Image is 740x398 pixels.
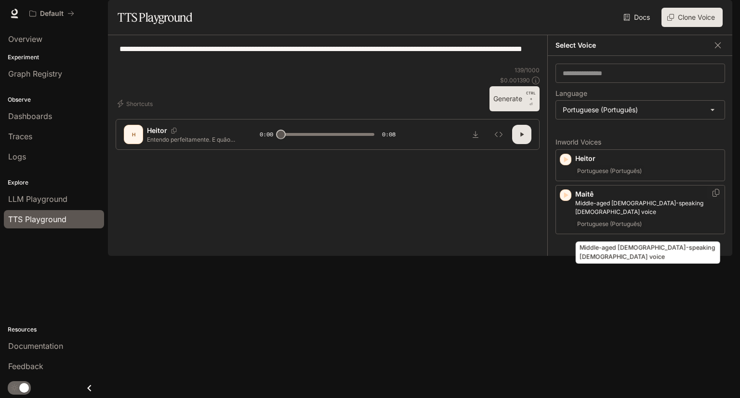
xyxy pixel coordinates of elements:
[526,90,536,107] p: ⏎
[555,90,587,97] p: Language
[621,8,654,27] a: Docs
[575,189,721,199] p: Maitê
[500,76,530,84] p: $ 0.001390
[167,128,181,133] button: Copy Voice ID
[556,101,725,119] div: Portuguese (Português)
[118,8,192,27] h1: TTS Playground
[260,130,273,139] span: 0:00
[116,96,157,111] button: Shortcuts
[575,199,721,216] p: Middle-aged Portuguese-speaking female voice
[489,86,540,111] button: GenerateCTRL +⏎
[25,4,79,23] button: All workspaces
[576,241,720,264] div: Middle-aged [DEMOGRAPHIC_DATA]-speaking [DEMOGRAPHIC_DATA] voice
[526,90,536,102] p: CTRL +
[382,130,396,139] span: 0:08
[711,189,721,197] button: Copy Voice ID
[126,127,141,142] div: H
[147,126,167,135] p: Heitor
[147,135,237,144] p: Entendo perfeitamente. E quão confiante você está que vai conseguir fazer esse hábito? Dê uma not...
[466,125,485,144] button: Download audio
[575,218,644,230] span: Portuguese (Português)
[575,165,644,177] span: Portuguese (Português)
[555,139,725,146] p: Inworld Voices
[515,66,540,74] p: 139 / 1000
[575,154,721,163] p: Heitor
[40,10,64,18] p: Default
[661,8,723,27] button: Clone Voice
[489,125,508,144] button: Inspect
